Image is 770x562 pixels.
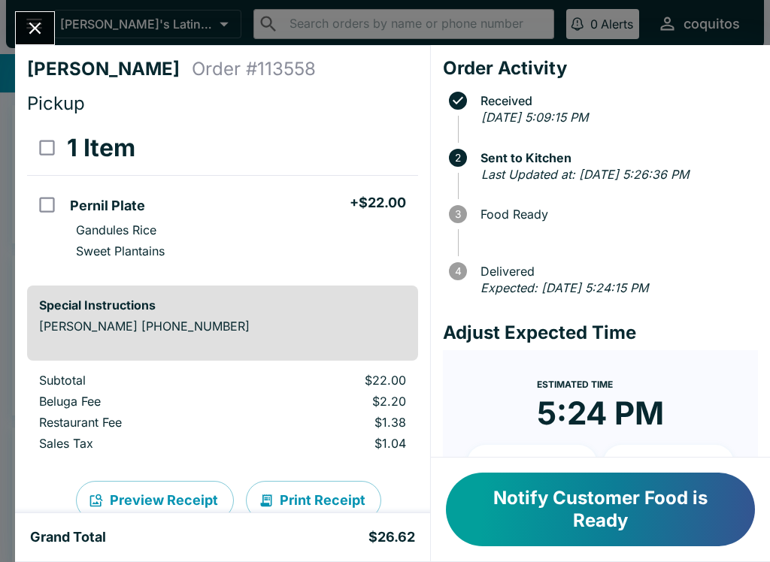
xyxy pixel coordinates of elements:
[39,394,234,409] p: Beluga Fee
[350,194,406,212] h5: + $22.00
[603,445,734,482] button: + 20
[443,322,758,344] h4: Adjust Expected Time
[27,92,85,114] span: Pickup
[473,264,758,278] span: Delivered
[70,197,145,215] h5: Pernil Plate
[480,280,648,295] em: Expected: [DATE] 5:24:15 PM
[76,222,156,237] p: Gandules Rice
[67,133,135,163] h3: 1 Item
[76,243,165,258] p: Sweet Plantains
[246,481,381,520] button: Print Receipt
[473,207,758,221] span: Food Ready
[39,373,234,388] p: Subtotal
[467,445,598,482] button: + 10
[258,373,405,388] p: $22.00
[446,473,755,546] button: Notify Customer Food is Ready
[481,110,588,125] em: [DATE] 5:09:15 PM
[537,379,613,390] span: Estimated Time
[473,94,758,107] span: Received
[39,298,406,313] h6: Special Instructions
[481,167,689,182] em: Last Updated at: [DATE] 5:26:36 PM
[27,58,192,80] h4: [PERSON_NAME]
[454,265,461,277] text: 4
[39,436,234,451] p: Sales Tax
[258,436,405,451] p: $1.04
[258,394,405,409] p: $2.20
[443,57,758,80] h4: Order Activity
[30,528,106,546] h5: Grand Total
[39,415,234,430] p: Restaurant Fee
[368,528,415,546] h5: $26.62
[27,121,418,273] table: orders table
[27,373,418,457] table: orders table
[455,208,461,220] text: 3
[473,151,758,165] span: Sent to Kitchen
[192,58,316,80] h4: Order # 113558
[455,152,461,164] text: 2
[76,481,234,520] button: Preview Receipt
[16,12,54,44] button: Close
[537,394,664,433] time: 5:24 PM
[39,319,406,334] p: [PERSON_NAME] [PHONE_NUMBER]
[258,415,405,430] p: $1.38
